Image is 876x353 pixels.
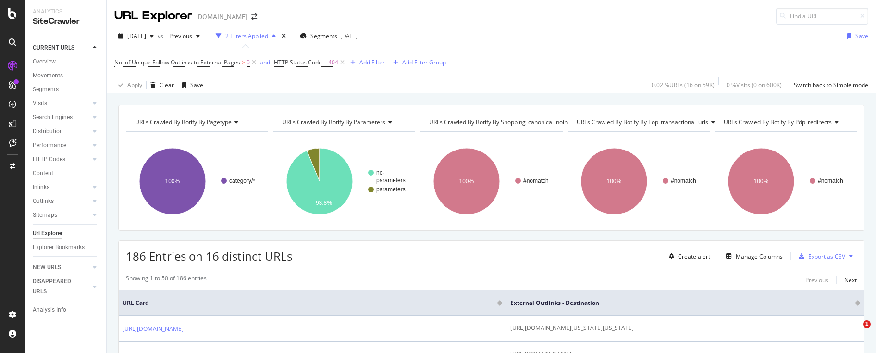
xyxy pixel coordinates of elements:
a: Sitemaps [33,210,90,220]
span: URLs Crawled By Botify By parameters [282,118,385,126]
text: 100% [606,178,621,185]
div: NEW URLS [33,263,61,273]
button: Previous [805,274,828,286]
div: Create alert [678,252,710,261]
div: Save [855,32,868,40]
a: Analysis Info [33,305,99,315]
div: Save [190,81,203,89]
div: Next [844,276,857,284]
span: = [323,58,327,66]
div: Add Filter [359,58,385,66]
button: Clear [147,77,174,93]
button: Save [178,77,203,93]
text: #nomatch [523,177,549,184]
div: Visits [33,99,47,109]
span: No. of Unique Follow Outlinks to External Pages [114,58,240,66]
a: [URL][DOMAIN_NAME] [123,324,184,334]
div: 2 Filters Applied [225,32,268,40]
text: 93.8% [316,200,332,206]
h4: URLs Crawled By Botify By parameters [280,114,407,130]
a: CURRENT URLS [33,43,90,53]
div: Analytics [33,8,99,16]
span: Previous [165,32,192,40]
a: Search Engines [33,113,90,123]
span: Segments [310,32,337,40]
iframe: Intercom live chat [843,320,866,343]
div: Segments [33,85,59,95]
button: Add Filter Group [389,57,446,68]
div: Performance [33,140,66,151]
span: 1 [863,320,871,328]
button: Switch back to Simple mode [790,77,868,93]
div: Search Engines [33,113,73,123]
svg: A chart. [568,139,709,223]
text: no- [376,169,384,176]
svg: A chart. [420,139,561,223]
div: 0.02 % URLs ( 16 on 59K ) [652,81,715,89]
a: Visits [33,99,90,109]
div: Explorer Bookmarks [33,242,85,252]
a: Distribution [33,126,90,137]
div: and [260,58,270,66]
h4: URLs Crawled By Botify By pagetype [133,114,259,130]
svg: A chart. [715,139,856,223]
span: vs [158,32,165,40]
text: 100% [459,178,474,185]
h4: URLs Crawled By Botify By shopping_canonical_noindex_urls [427,114,604,130]
button: Save [843,28,868,44]
div: Apply [127,81,142,89]
div: SiteCrawler [33,16,99,27]
a: Performance [33,140,90,151]
div: Content [33,168,53,178]
span: URLs Crawled By Botify By pdp_redirects [724,118,832,126]
span: External Outlinks - Destination [510,299,841,307]
div: Analysis Info [33,305,66,315]
div: Outlinks [33,196,54,206]
text: parameters [376,177,406,184]
h4: URLs Crawled By Botify By top_transactional_urls [575,114,723,130]
div: [DATE] [340,32,358,40]
button: Segments[DATE] [296,28,361,44]
div: Add Filter Group [402,58,446,66]
span: URLs Crawled By Botify By pagetype [135,118,232,126]
span: HTTP Status Code [274,58,322,66]
a: Segments [33,85,99,95]
div: Export as CSV [808,252,845,261]
span: 404 [328,56,338,69]
div: Overview [33,57,56,67]
button: 2 Filters Applied [212,28,280,44]
a: Movements [33,71,99,81]
button: Apply [114,77,142,93]
div: URL Explorer [114,8,192,24]
text: 100% [753,178,768,185]
div: Clear [160,81,174,89]
text: parameters [376,186,406,193]
span: URLs Crawled By Botify By top_transactional_urls [577,118,708,126]
a: Inlinks [33,182,90,192]
a: Content [33,168,99,178]
div: Showing 1 to 50 of 186 entries [126,274,207,286]
button: and [260,58,270,67]
div: Switch back to Simple mode [794,81,868,89]
span: URL Card [123,299,495,307]
span: 0 [247,56,250,69]
span: 186 Entries on 16 distinct URLs [126,248,292,264]
a: Overview [33,57,99,67]
div: Movements [33,71,63,81]
h4: URLs Crawled By Botify By pdp_redirects [722,114,848,130]
div: 0 % Visits ( 0 on 600K ) [727,81,782,89]
a: Url Explorer [33,228,99,239]
button: Add Filter [346,57,385,68]
button: Export as CSV [795,249,845,264]
a: Outlinks [33,196,90,206]
div: [URL][DOMAIN_NAME][US_STATE][US_STATE] [510,324,860,332]
svg: A chart. [126,139,267,223]
div: Distribution [33,126,63,137]
div: arrow-right-arrow-left [251,13,257,20]
div: DISAPPEARED URLS [33,277,81,297]
div: [DOMAIN_NAME] [196,12,247,22]
span: 2025 Aug. 25th [127,32,146,40]
svg: A chart. [273,139,414,223]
